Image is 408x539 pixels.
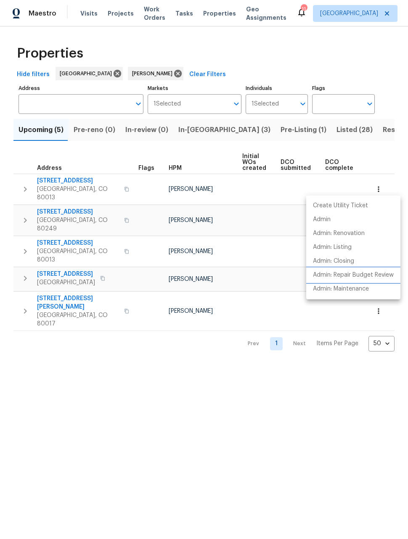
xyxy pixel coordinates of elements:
[313,243,352,252] p: Admin: Listing
[313,257,354,266] p: Admin: Closing
[313,229,365,238] p: Admin: Renovation
[313,215,331,224] p: Admin
[313,285,369,293] p: Admin: Maintenance
[313,201,368,210] p: Create Utility Ticket
[313,271,394,280] p: Admin: Repair Budget Review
